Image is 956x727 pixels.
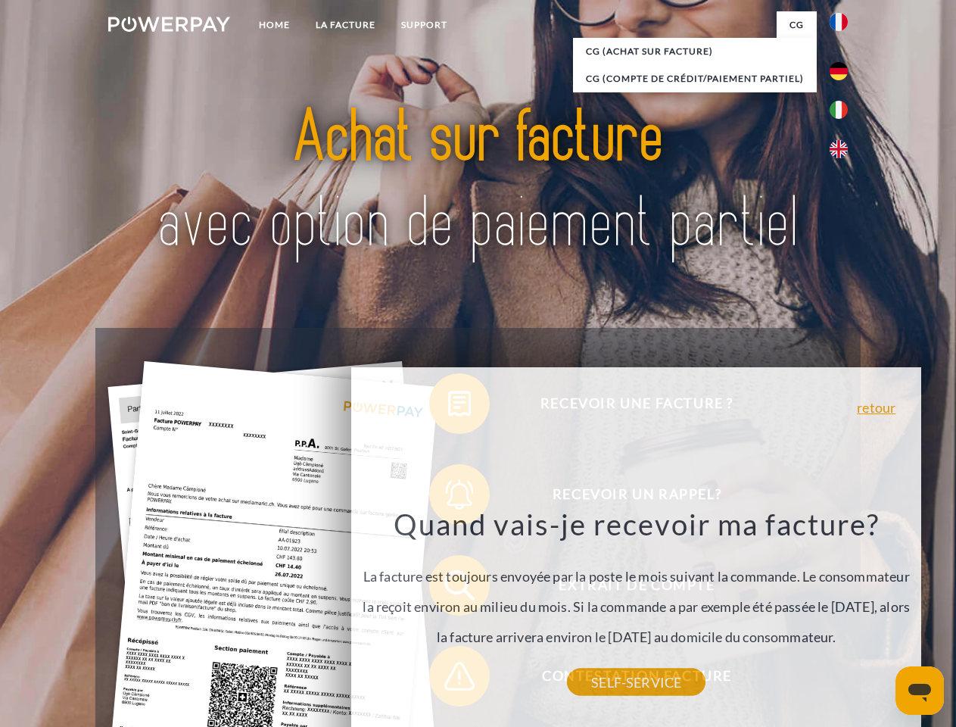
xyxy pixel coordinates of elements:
[303,11,388,39] a: LA FACTURE
[108,17,230,32] img: logo-powerpay-white.svg
[830,140,848,158] img: en
[830,101,848,119] img: it
[573,65,817,92] a: CG (Compte de crédit/paiement partiel)
[388,11,460,39] a: Support
[830,13,848,31] img: fr
[246,11,303,39] a: Home
[895,666,944,715] iframe: Bouton de lancement de la fenêtre de messagerie
[145,73,811,290] img: title-powerpay_fr.svg
[830,62,848,80] img: de
[777,11,817,39] a: CG
[857,401,895,414] a: retour
[567,669,705,696] a: SELF-SERVICE
[573,38,817,65] a: CG (achat sur facture)
[360,506,913,542] h3: Quand vais-je recevoir ma facture?
[360,506,913,682] div: La facture est toujours envoyée par la poste le mois suivant la commande. Le consommateur la reço...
